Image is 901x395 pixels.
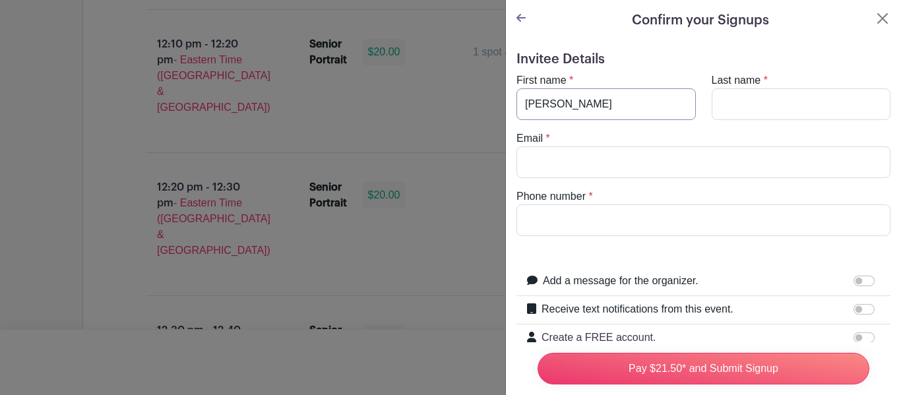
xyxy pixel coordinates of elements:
label: Email [516,131,543,146]
label: Last name [712,73,761,88]
h5: Invitee Details [516,51,890,67]
input: Pay $21.50* and Submit Signup [538,353,869,384]
label: First name [516,73,567,88]
p: Create a FREE account. [542,330,851,346]
label: Receive text notifications from this event. [542,301,733,317]
label: Phone number [516,189,586,204]
h5: Confirm your Signups [632,11,769,30]
button: Close [875,11,890,26]
label: Add a message for the organizer. [543,273,699,289]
